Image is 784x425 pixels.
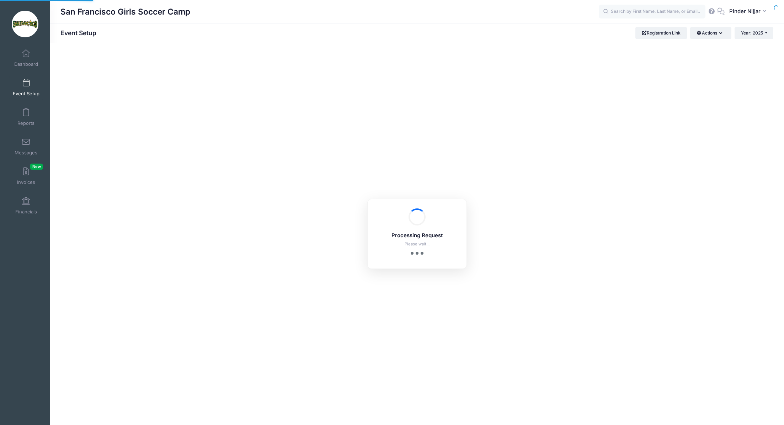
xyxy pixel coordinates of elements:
h1: San Francisco Girls Soccer Camp [60,4,190,20]
a: Dashboard [9,46,43,70]
a: Reports [9,105,43,129]
span: Year: 2025 [741,30,763,36]
input: Search by First Name, Last Name, or Email... [599,5,705,19]
button: Actions [690,27,731,39]
img: San Francisco Girls Soccer Camp [12,11,38,37]
a: Financials [9,193,43,218]
button: Year: 2025 [735,27,773,39]
span: Event Setup [13,91,39,97]
a: Messages [9,134,43,159]
span: New [30,164,43,170]
span: Invoices [17,179,35,185]
a: InvoicesNew [9,164,43,188]
a: Registration Link [635,27,687,39]
p: Please wait... [377,241,457,247]
span: Financials [15,209,37,215]
span: Pinder Nijjar [729,7,761,15]
span: Reports [17,120,34,126]
span: Messages [15,150,37,156]
a: Event Setup [9,75,43,100]
span: Dashboard [14,61,38,67]
h5: Processing Request [377,233,457,239]
button: Pinder Nijjar [725,4,773,20]
h1: Event Setup [60,29,102,37]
